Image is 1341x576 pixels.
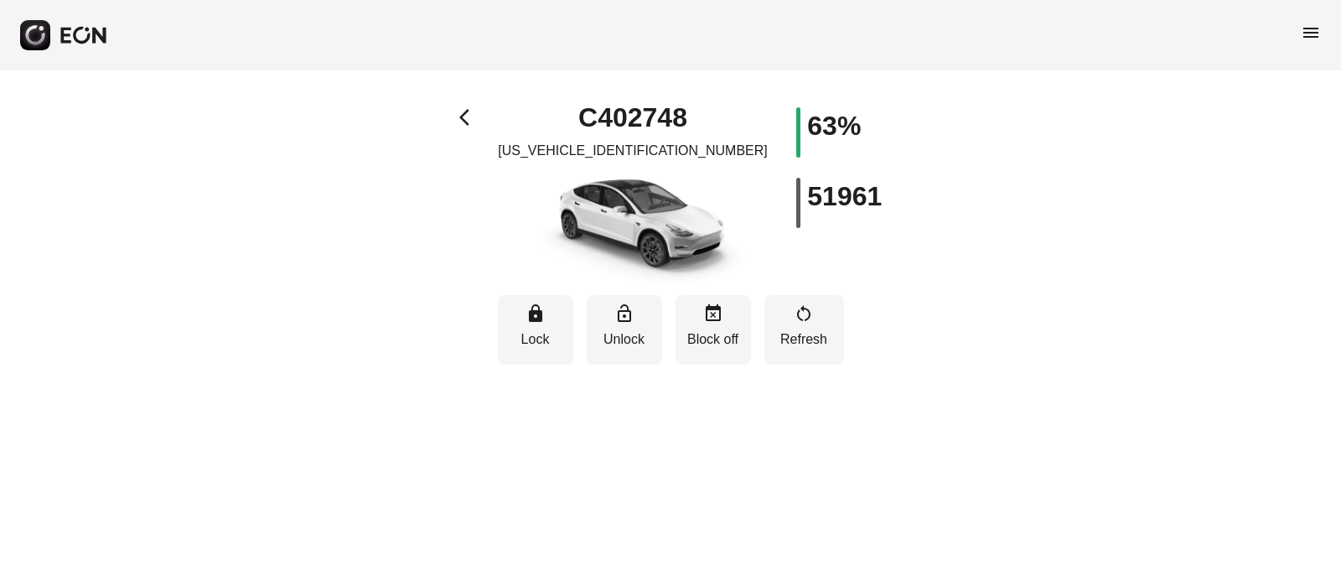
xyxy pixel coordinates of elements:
p: Refresh [773,330,836,350]
p: Block off [684,330,743,350]
h1: C402748 [578,107,687,127]
span: menu [1301,23,1321,43]
button: Refresh [764,295,844,365]
h1: 63% [807,116,861,136]
span: arrow_back_ios [459,107,479,127]
button: Lock [498,295,573,365]
span: restart_alt [794,304,814,324]
span: lock [526,304,546,324]
h1: 51961 [807,186,882,206]
button: Block off [676,295,751,365]
img: car [515,168,750,285]
p: Lock [506,330,565,350]
button: Unlock [587,295,662,365]
p: [US_VEHICLE_IDENTIFICATION_NUMBER] [498,141,768,161]
p: Unlock [595,330,654,350]
span: lock_open [614,304,634,324]
span: event_busy [703,304,723,324]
